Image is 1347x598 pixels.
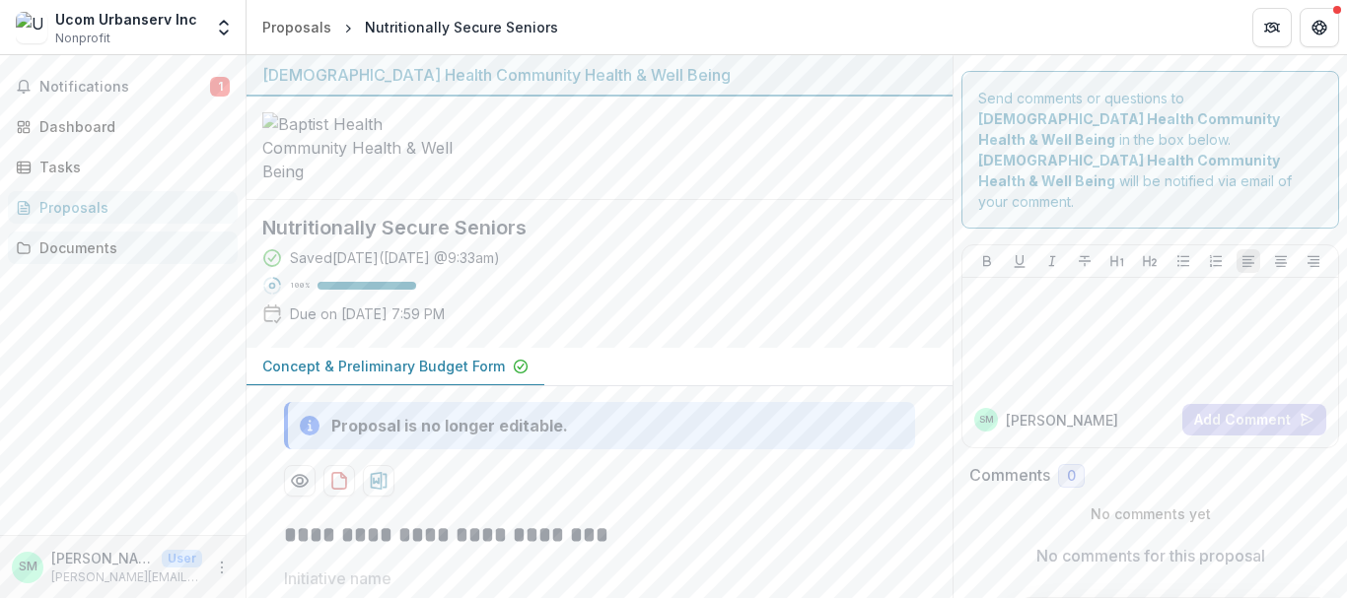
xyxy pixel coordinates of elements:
p: No comments yet [969,503,1331,524]
button: Notifications1 [8,71,238,102]
div: Proposals [39,197,222,218]
a: Proposals [8,191,238,224]
button: download-proposal [363,465,394,497]
img: Ucom Urbanserv Inc [16,12,47,43]
div: Tasks [39,157,222,177]
strong: [DEMOGRAPHIC_DATA] Health Community Health & Well Being [978,110,1280,148]
button: Italicize [1040,249,1064,273]
button: Partners [1252,8,1292,47]
p: [PERSON_NAME][EMAIL_ADDRESS][DOMAIN_NAME] [51,568,202,586]
a: Dashboard [8,110,238,143]
div: Send comments or questions to in the box below. will be notified via email of your comment. [961,71,1339,229]
h2: Comments [969,466,1050,485]
p: 100 % [290,279,310,293]
span: 1 [210,77,230,97]
button: Align Center [1269,249,1293,273]
h2: Nutritionally Secure Seniors [262,216,905,239]
button: download-proposal [323,465,355,497]
a: Documents [8,232,238,264]
button: Heading 1 [1105,249,1129,273]
button: Align Right [1302,249,1325,273]
button: Bullet List [1171,249,1195,273]
nav: breadcrumb [254,13,566,41]
p: No comments for this proposal [1036,544,1265,567]
button: Add Comment [1182,404,1326,435]
p: [PERSON_NAME] [1006,410,1118,431]
p: [PERSON_NAME] [51,548,154,568]
button: Get Help [1300,8,1339,47]
button: More [210,556,234,579]
button: Preview 2921a6d9-dacf-4d10-ad5f-41a973986136-0.pdf [284,465,316,497]
div: Sara Mitchell [979,415,994,425]
strong: [DEMOGRAPHIC_DATA] Health Community Health & Well Being [978,152,1280,189]
p: Due on [DATE] 7:59 PM [290,303,445,324]
button: Underline [1008,249,1031,273]
div: Nutritionally Secure Seniors [365,17,558,37]
button: Heading 2 [1138,249,1162,273]
div: [DEMOGRAPHIC_DATA] Health Community Health & Well Being [262,63,937,87]
div: Proposals [262,17,331,37]
a: Proposals [254,13,339,41]
button: Ordered List [1204,249,1228,273]
button: Align Left [1237,249,1260,273]
img: Baptist Health Community Health & Well Being [262,112,460,183]
div: Dashboard [39,116,222,137]
button: Strike [1073,249,1097,273]
button: Open entity switcher [210,8,238,47]
p: Concept & Preliminary Budget Form [262,356,505,376]
span: Nonprofit [55,30,110,47]
div: Saved [DATE] ( [DATE] @ 9:33am ) [290,247,500,268]
button: Bold [975,249,999,273]
div: Ucom Urbanserv Inc [55,9,197,30]
span: Notifications [39,79,210,96]
a: Tasks [8,151,238,183]
div: Documents [39,237,222,258]
span: 0 [1067,468,1076,485]
div: Sara Mitchell [19,561,37,573]
p: Initiative name [284,566,391,590]
p: User [162,550,202,567]
div: Proposal is no longer editable. [331,414,568,437]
